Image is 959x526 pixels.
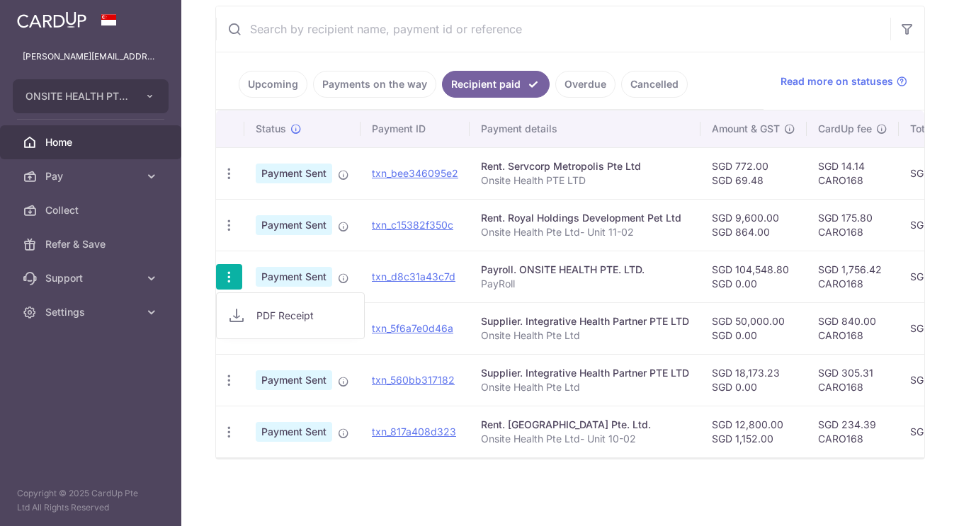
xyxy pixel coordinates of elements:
[256,215,332,235] span: Payment Sent
[470,110,700,147] th: Payment details
[700,251,807,302] td: SGD 104,548.80 SGD 0.00
[481,173,689,188] p: Onsite Health PTE LTD
[807,406,899,457] td: SGD 234.39 CARO168
[372,322,453,334] a: txn_5f6a7e0d46a
[700,406,807,457] td: SGD 12,800.00 SGD 1,152.00
[700,354,807,406] td: SGD 18,173.23 SGD 0.00
[45,271,139,285] span: Support
[700,147,807,199] td: SGD 772.00 SGD 69.48
[807,147,899,199] td: SGD 14.14 CARO168
[910,122,957,136] span: Total amt.
[481,225,689,239] p: Onsite Health Pte Ltd- Unit 11-02
[442,71,550,98] a: Recipient paid
[372,219,453,231] a: txn_c15382f350c
[45,237,139,251] span: Refer & Save
[700,199,807,251] td: SGD 9,600.00 SGD 864.00
[216,6,890,52] input: Search by recipient name, payment id or reference
[256,422,332,442] span: Payment Sent
[256,164,332,183] span: Payment Sent
[313,71,436,98] a: Payments on the way
[256,122,286,136] span: Status
[45,203,139,217] span: Collect
[700,302,807,354] td: SGD 50,000.00 SGD 0.00
[361,110,470,147] th: Payment ID
[481,211,689,225] div: Rent. Royal Holdings Development Pet Ltd
[25,89,130,103] span: ONSITE HEALTH PTE. LTD.
[818,122,872,136] span: CardUp fee
[781,74,893,88] span: Read more on statuses
[807,302,899,354] td: SGD 840.00 CARO168
[481,380,689,394] p: Onsite Health Pte Ltd
[712,122,780,136] span: Amount & GST
[807,199,899,251] td: SGD 175.80 CARO168
[481,432,689,446] p: Onsite Health Pte Ltd- Unit 10-02
[23,50,159,64] p: [PERSON_NAME][EMAIL_ADDRESS][PERSON_NAME][DOMAIN_NAME]
[17,11,86,28] img: CardUp
[45,169,139,183] span: Pay
[481,328,689,343] p: Onsite Health Pte Ltd
[372,374,455,386] a: txn_560bb317182
[807,251,899,302] td: SGD 1,756.42 CARO168
[807,354,899,406] td: SGD 305.31 CARO168
[256,370,332,390] span: Payment Sent
[481,314,689,328] div: Supplier. Integrative Health Partner PTE LTD
[481,366,689,380] div: Supplier. Integrative Health Partner PTE LTD
[481,159,689,173] div: Rent. Servcorp Metropolis Pte Ltd
[621,71,688,98] a: Cancelled
[256,267,332,287] span: Payment Sent
[239,71,307,98] a: Upcoming
[372,167,458,179] a: txn_bee346095e2
[481,277,689,291] p: PayRoll
[481,418,689,432] div: Rent. [GEOGRAPHIC_DATA] Pte. Ltd.
[481,263,689,277] div: Payroll. ONSITE HEALTH PTE. LTD.
[372,270,455,282] a: txn_d8c31a43c7d
[555,71,615,98] a: Overdue
[372,425,456,438] a: txn_817a408d323
[13,79,169,113] button: ONSITE HEALTH PTE. LTD.
[45,135,139,149] span: Home
[45,305,139,319] span: Settings
[781,74,907,88] a: Read more on statuses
